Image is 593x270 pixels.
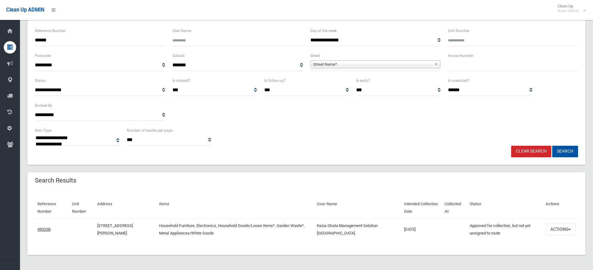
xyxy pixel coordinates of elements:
th: Collected At [442,197,467,219]
label: Day of the week [310,27,337,34]
label: Postcode [35,52,51,59]
td: [DATE] [402,219,442,240]
label: House Number [448,52,473,59]
a: Clear Search [511,146,551,157]
small: Super Admin [558,8,579,13]
label: Unit Number [448,27,469,34]
th: Actions [543,197,578,219]
th: Reference Number [35,197,69,219]
label: Is follow up? [264,77,285,84]
button: Actions [546,224,576,235]
label: Street [310,52,320,59]
button: Search [552,146,578,157]
th: Intended Collection Date [402,197,442,219]
label: Is early? [356,77,370,84]
span: Street Name* [313,61,432,68]
label: Is oversized? [448,77,469,84]
th: Address [95,197,157,219]
a: [STREET_ADDRESS][PERSON_NAME] [97,223,133,235]
th: User Name [314,197,401,219]
td: Approved for collection, but not yet assigned to route [467,219,543,240]
span: Clean Up ADMIN [6,7,44,13]
header: Search Results [27,174,84,187]
th: Unit Number [69,197,95,219]
td: Kezia Strata Management Solution [GEOGRAPHIC_DATA] [314,219,401,240]
label: User Name [172,27,191,34]
td: Household Furniture, Electronics, Household Goods/Loose Items*, Garden Waste*, Metal Appliances/W... [157,219,314,240]
label: Booked By [35,102,52,109]
a: 493238 [37,227,50,232]
span: Clean Up [554,4,585,13]
label: Item Type [35,127,51,134]
label: Number of results per page [127,127,172,134]
label: Is missed? [172,77,190,84]
label: Status [35,77,46,84]
label: Suburb [172,52,185,59]
th: Status [467,197,543,219]
th: Items [157,197,314,219]
label: Reference Number [35,27,66,34]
